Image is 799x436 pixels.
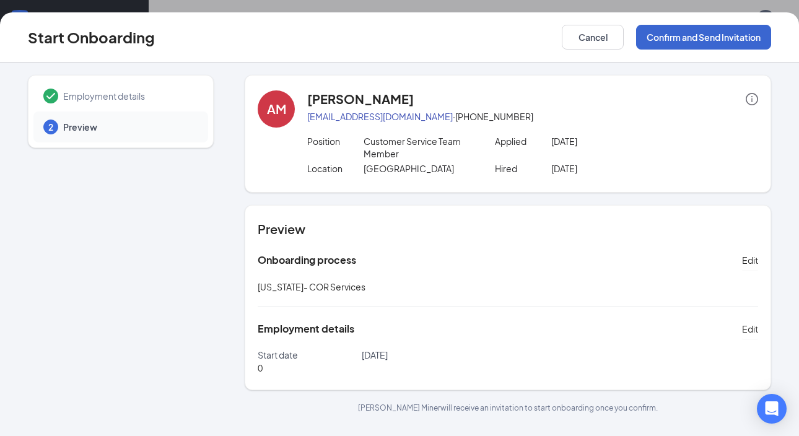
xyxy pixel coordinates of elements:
span: Employment details [63,90,196,102]
p: [PERSON_NAME] Miner will receive an invitation to start onboarding once you confirm. [245,403,771,413]
div: Open Intercom Messenger [757,394,787,424]
p: Location [307,162,364,175]
span: Preview [63,121,196,133]
button: Cancel [562,25,624,50]
p: [DATE] [551,135,664,147]
p: Position [307,135,364,147]
p: Customer Service Team Member [364,135,476,160]
div: 0 [258,349,508,375]
p: Start date [258,349,362,361]
p: [GEOGRAPHIC_DATA] [364,162,476,175]
span: [US_STATE]- COR Services [258,281,365,292]
h4: [PERSON_NAME] [307,90,414,108]
button: Confirm and Send Invitation [636,25,771,50]
div: AM [267,100,286,118]
button: Edit [742,319,758,339]
h3: Start Onboarding [28,27,155,48]
a: [EMAIL_ADDRESS][DOMAIN_NAME] [307,111,453,122]
span: 2 [48,121,53,133]
span: Edit [742,323,758,335]
svg: Checkmark [43,89,58,103]
p: Applied [495,135,551,147]
span: info-circle [746,93,758,105]
span: Edit [742,254,758,266]
h4: Preview [258,220,758,238]
p: · [PHONE_NUMBER] [307,110,758,123]
p: [DATE] [362,349,508,361]
p: Hired [495,162,551,175]
h5: Onboarding process [258,253,356,267]
p: [DATE] [551,162,664,175]
button: Edit [742,250,758,270]
h5: Employment details [258,322,354,336]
